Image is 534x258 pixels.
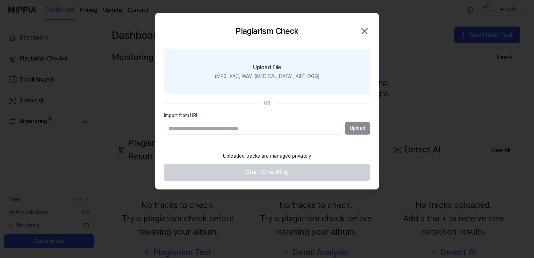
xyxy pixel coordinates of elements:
[164,112,370,119] label: Import from URL
[236,24,298,38] h2: Plagiarism Check
[215,73,319,80] div: (MP3, AAC, WAV, [MEDICAL_DATA], AIFF, OGG)
[264,100,270,107] div: OR
[253,63,281,72] div: Upload File
[219,149,315,164] div: Uploaded tracks are managed privately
